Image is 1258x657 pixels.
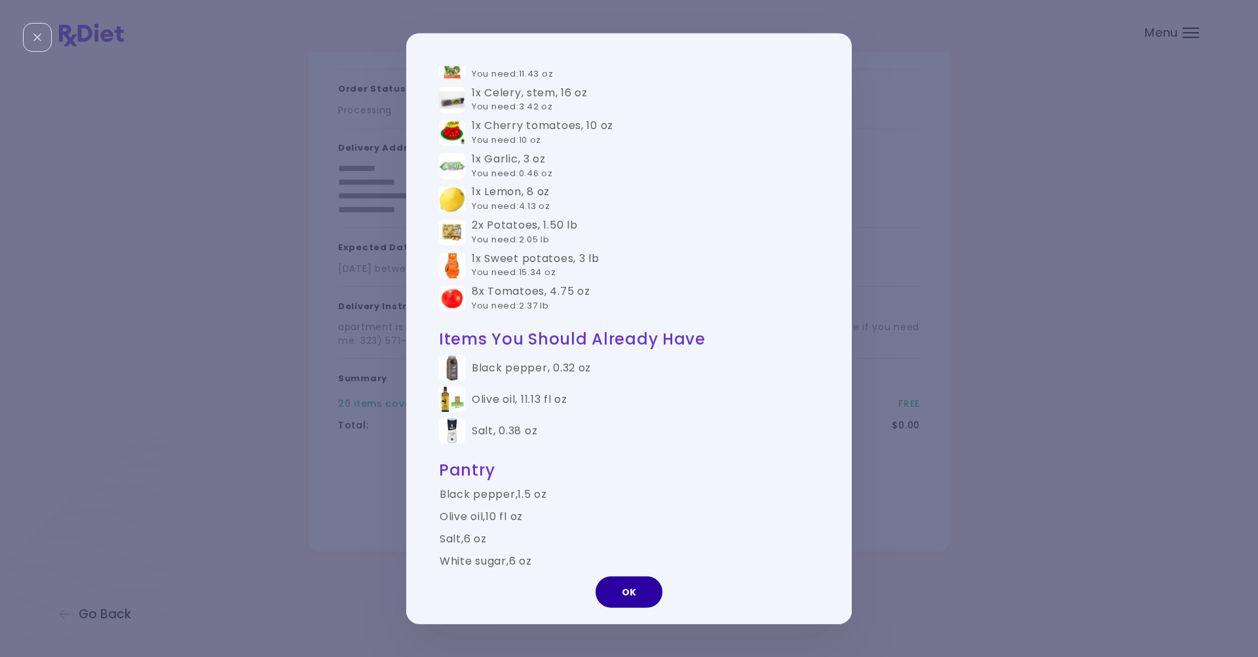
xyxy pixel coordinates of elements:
[472,252,600,280] div: 1x Sweet potatoes , 3 lb
[472,185,550,214] div: 1x Lemon , 8 oz
[439,483,819,506] td: Black pepper , 1.5 oz
[439,528,819,550] td: Salt , 6 oz
[472,219,577,247] div: 2x Potatoes , 1.50 lb
[472,119,613,147] div: 1x Cherry tomatoes , 10 oz
[439,506,819,528] td: Olive oil , 10 fl oz
[472,100,553,113] span: You need : 3.42 oz
[472,392,567,406] div: Olive oil , 11.13 fl oz
[472,152,553,180] div: 1x Garlic , 3 oz
[472,361,591,375] div: Black pepper , 0.32 oz
[472,166,553,179] span: You need : 0.46 oz
[439,460,819,480] h2: Pantry
[472,266,556,278] span: You need : 15.34 oz
[23,23,52,52] div: Close
[472,53,562,81] div: 1x Broccoli , 12 oz
[472,86,588,114] div: 1x Celery, stem , 16 oz
[472,233,550,245] span: You need : 2.05 lb
[472,200,550,212] span: You need : 4.13 oz
[472,424,537,438] div: Salt , 0.38 oz
[439,328,819,348] h2: Items You Should Already Have
[472,285,590,313] div: 8x Tomatoes , 4.75 oz
[472,134,541,146] span: You need : 10 oz
[439,550,819,572] td: White sugar , 6 oz
[472,299,549,312] span: You need : 2.37 lb
[472,67,553,79] span: You need : 11.43 oz
[596,576,662,608] button: OK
